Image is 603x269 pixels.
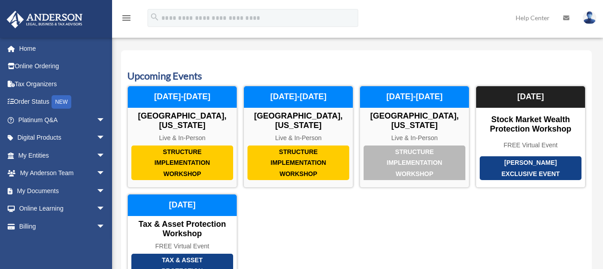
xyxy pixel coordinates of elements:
[583,11,596,24] img: User Pic
[364,146,465,181] div: Structure Implementation Workshop
[360,134,469,142] div: Live & In-Person
[128,111,237,131] div: [GEOGRAPHIC_DATA], [US_STATE]
[6,164,119,182] a: My Anderson Teamarrow_drop_down
[131,146,233,181] div: Structure Implementation Workshop
[480,156,581,180] div: [PERSON_NAME] Exclusive Event
[6,129,119,147] a: Digital Productsarrow_drop_down
[96,200,114,218] span: arrow_drop_down
[6,200,119,218] a: Online Learningarrow_drop_down
[127,86,237,188] a: Structure Implementation Workshop [GEOGRAPHIC_DATA], [US_STATE] Live & In-Person [DATE]-[DATE]
[128,194,237,216] div: [DATE]
[6,182,119,200] a: My Documentsarrow_drop_down
[128,220,237,239] div: Tax & Asset Protection Workshop
[360,86,469,188] a: Structure Implementation Workshop [GEOGRAPHIC_DATA], [US_STATE] Live & In-Person [DATE]-[DATE]
[128,134,237,142] div: Live & In-Person
[96,111,114,129] span: arrow_drop_down
[476,86,586,188] a: [PERSON_NAME] Exclusive Event Stock Market Wealth Protection Workshop FREE Virtual Event [DATE]
[244,111,353,131] div: [GEOGRAPHIC_DATA], [US_STATE]
[6,235,114,253] a: Events Calendar
[4,11,85,28] img: Anderson Advisors Platinum Portal
[121,13,132,23] i: menu
[6,93,119,111] a: Order StatusNEW
[150,12,160,22] i: search
[128,243,237,250] div: FREE Virtual Event
[128,86,237,108] div: [DATE]-[DATE]
[476,115,585,134] div: Stock Market Wealth Protection Workshop
[243,86,353,188] a: Structure Implementation Workshop [GEOGRAPHIC_DATA], [US_STATE] Live & In-Person [DATE]-[DATE]
[360,111,469,131] div: [GEOGRAPHIC_DATA], [US_STATE]
[127,69,586,83] h3: Upcoming Events
[244,134,353,142] div: Live & In-Person
[476,141,585,149] div: FREE Virtual Event
[476,86,585,108] div: [DATE]
[96,146,114,165] span: arrow_drop_down
[6,40,119,57] a: Home
[6,57,119,75] a: Online Ordering
[6,217,119,235] a: Billingarrow_drop_down
[6,75,119,93] a: Tax Organizers
[96,182,114,200] span: arrow_drop_down
[52,95,71,109] div: NEW
[96,217,114,236] span: arrow_drop_down
[244,86,353,108] div: [DATE]-[DATE]
[121,16,132,23] a: menu
[360,86,469,108] div: [DATE]-[DATE]
[6,111,119,129] a: Platinum Q&Aarrow_drop_down
[247,146,349,181] div: Structure Implementation Workshop
[96,164,114,183] span: arrow_drop_down
[6,146,119,164] a: My Entitiesarrow_drop_down
[96,129,114,147] span: arrow_drop_down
